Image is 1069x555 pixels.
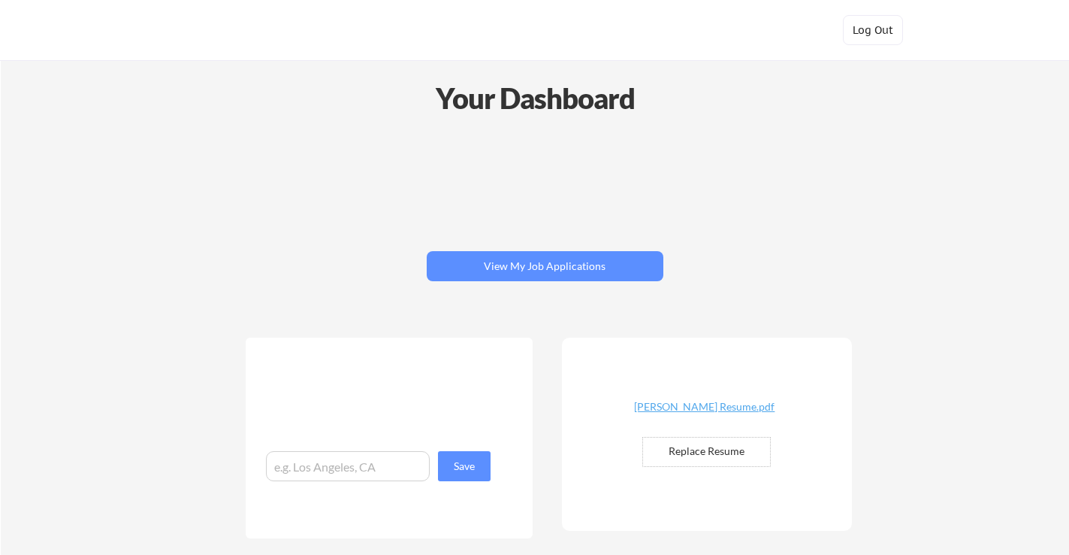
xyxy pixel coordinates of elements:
[2,77,1069,120] div: Your Dashboard
[266,451,430,481] input: e.g. Los Angeles, CA
[438,451,491,481] button: Save
[843,15,903,45] button: Log Out
[615,402,794,412] div: [PERSON_NAME] Resume.pdf
[615,402,794,425] a: [PERSON_NAME] Resume.pdf
[427,251,663,281] button: View My Job Applications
